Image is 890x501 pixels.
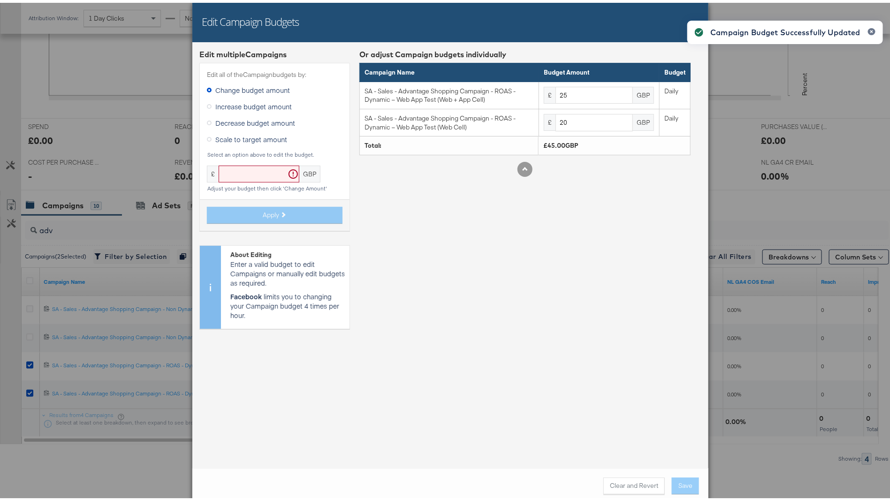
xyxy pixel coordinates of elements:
div: GBP [633,84,654,101]
div: GBP [633,111,654,128]
div: £45.00GBP [543,138,685,147]
div: SA - Sales - Advantage Shopping Campaign - ROAS - Dynamic – Web App Test (Web + App Cell) [365,84,533,101]
span: Increase budget amount [215,99,292,108]
p: Enter a valid budget to edit Campaigns or manually edit budgets as required. [230,257,345,285]
div: Edit multiple Campaign s [199,46,350,57]
th: Budget [659,61,690,79]
div: Total: [365,138,533,147]
h2: Edit Campaign Budgets [202,12,299,26]
label: Edit all of the Campaign budgets by: [207,68,342,76]
div: GBP [299,163,320,180]
td: Daily [659,79,690,106]
div: Campaign Budget Successfully Updated [711,24,860,35]
th: Budget Amount [539,61,660,79]
p: limits you to changing your Campaign budget 4 times per hour. [230,289,345,317]
div: £ [207,163,219,180]
div: £ [544,84,555,101]
td: Daily [659,106,690,134]
div: About Editing [230,248,345,257]
button: Clear and Revert [603,475,665,492]
div: SA - Sales - Advantage Shopping Campaign - ROAS - Dynamic – Web App Test (Web Cell) [365,111,533,129]
div: Or adjust Campaign budgets individually [359,46,691,57]
strong: Facebook [230,289,262,298]
div: £ [544,111,555,128]
span: Scale to target amount [215,132,287,141]
span: Change budget amount [215,83,290,92]
div: Select an option above to edit the budget. [207,149,342,155]
th: Campaign Name [360,61,539,79]
span: Decrease budget amount [215,115,295,125]
div: Adjust your budget then click 'Change Amount' [207,182,342,189]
